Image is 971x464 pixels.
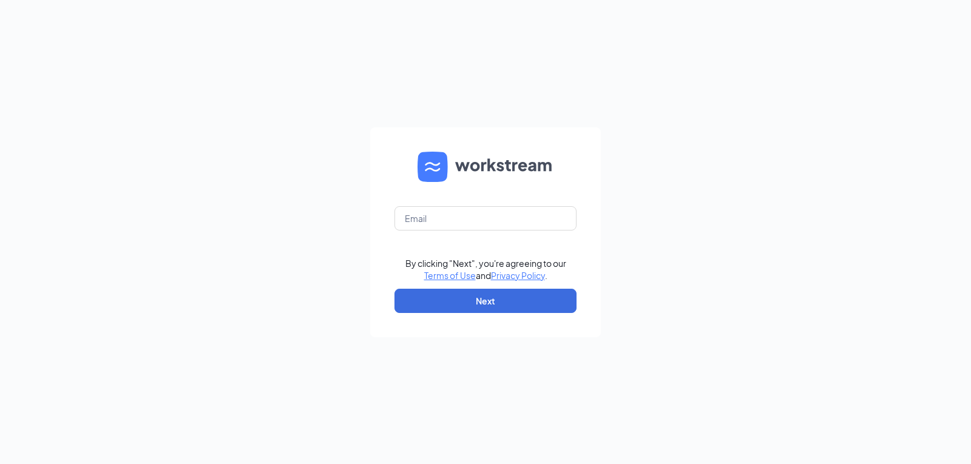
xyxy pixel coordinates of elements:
a: Privacy Policy [491,270,545,281]
a: Terms of Use [424,270,476,281]
img: WS logo and Workstream text [418,152,553,182]
input: Email [394,206,577,230]
button: Next [394,289,577,313]
div: By clicking "Next", you're agreeing to our and . [405,257,566,281]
